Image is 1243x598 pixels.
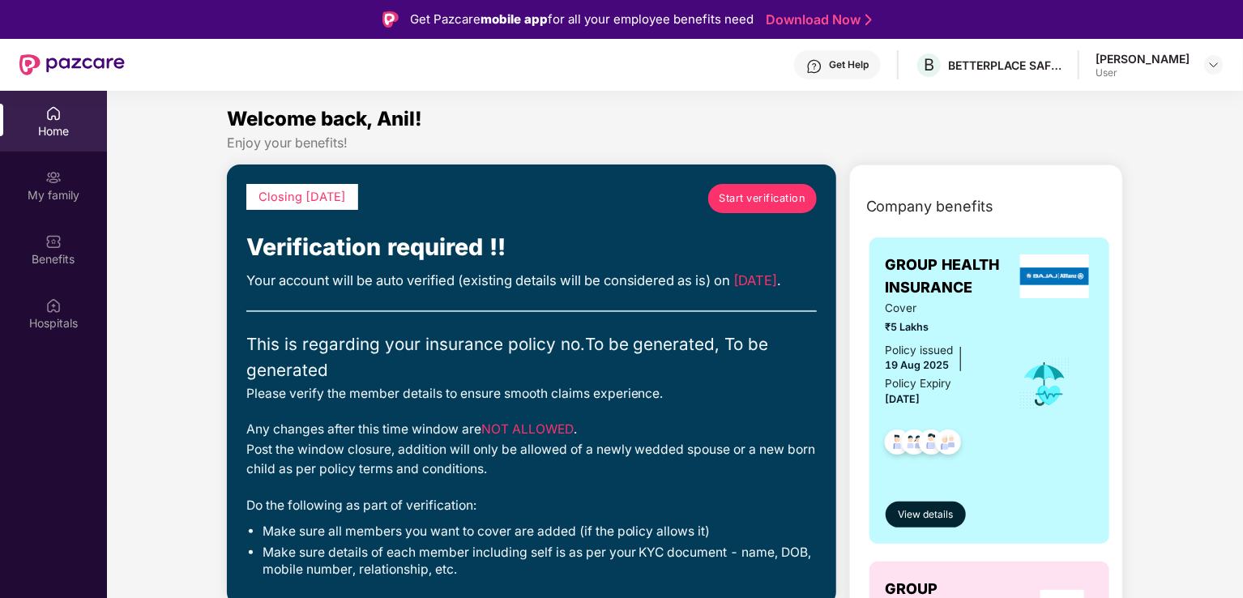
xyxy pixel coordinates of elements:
div: Get Pazcare for all your employee benefits need [410,10,754,29]
div: Policy Expiry [886,375,952,392]
img: svg+xml;base64,PHN2ZyB4bWxucz0iaHR0cDovL3d3dy53My5vcmcvMjAwMC9zdmciIHdpZHRoPSI0OC45NDMiIGhlaWdodD... [878,425,917,464]
span: [DATE] [886,393,921,405]
img: svg+xml;base64,PHN2ZyBpZD0iQmVuZWZpdHMiIHhtbG5zPSJodHRwOi8vd3d3LnczLm9yZy8yMDAwL3N2ZyIgd2lkdGg9Ij... [45,233,62,250]
img: svg+xml;base64,PHN2ZyBpZD0iRHJvcGRvd24tMzJ4MzIiIHhtbG5zPSJodHRwOi8vd3d3LnczLm9yZy8yMDAwL3N2ZyIgd2... [1207,58,1220,71]
span: GROUP HEALTH INSURANCE [886,254,1016,300]
span: Company benefits [866,195,994,218]
button: View details [886,502,966,528]
div: Please verify the member details to ensure smooth claims experience. [246,384,817,404]
span: ₹5 Lakhs [886,319,997,335]
img: svg+xml;base64,PHN2ZyB4bWxucz0iaHR0cDovL3d3dy53My5vcmcvMjAwMC9zdmciIHdpZHRoPSI0OC45MTUiIGhlaWdodD... [895,425,934,464]
span: Start verification [719,190,805,207]
li: Make sure all members you want to cover are added (if the policy allows it) [263,523,817,540]
div: Any changes after this time window are . Post the window closure, addition will only be allowed o... [246,420,817,480]
img: New Pazcare Logo [19,54,125,75]
span: Welcome back, Anil! [227,107,422,130]
span: View details [898,507,953,523]
li: Make sure details of each member including self is as per your KYC document - name, DOB, mobile n... [263,545,817,579]
img: svg+xml;base64,PHN2ZyBpZD0iSG9zcGl0YWxzIiB4bWxucz0iaHR0cDovL3d3dy53My5vcmcvMjAwMC9zdmciIHdpZHRoPS... [45,297,62,314]
img: insurerLogo [1020,254,1090,298]
img: Stroke [865,11,872,28]
div: Do the following as part of verification: [246,496,817,516]
a: Download Now [766,11,867,28]
strong: mobile app [481,11,548,27]
span: [DATE] [734,272,778,288]
div: Policy issued [886,342,954,359]
img: Logo [382,11,399,28]
div: This is regarding your insurance policy no. To be generated, To be generated [246,331,817,384]
img: icon [1019,357,1071,411]
div: Verification required !! [246,229,817,266]
span: NOT ALLOWED [481,421,574,437]
div: Get Help [829,58,869,71]
div: Enjoy your benefits! [227,135,1124,152]
span: 19 Aug 2025 [886,359,950,371]
div: [PERSON_NAME] [1096,51,1190,66]
div: Your account will be auto verified (existing details will be considered as is) on . [246,270,817,291]
img: svg+xml;base64,PHN2ZyBpZD0iSG9tZSIgeG1sbnM9Imh0dHA6Ly93d3cudzMub3JnLzIwMDAvc3ZnIiB3aWR0aD0iMjAiIG... [45,105,62,122]
div: User [1096,66,1190,79]
a: Start verification [708,184,817,213]
img: svg+xml;base64,PHN2ZyB3aWR0aD0iMjAiIGhlaWdodD0iMjAiIHZpZXdCb3g9IjAgMCAyMCAyMCIgZmlsbD0ibm9uZSIgeG... [45,169,62,186]
img: svg+xml;base64,PHN2ZyBpZD0iSGVscC0zMngzMiIgeG1sbnM9Imh0dHA6Ly93d3cudzMub3JnLzIwMDAvc3ZnIiB3aWR0aD... [806,58,822,75]
span: Closing [DATE] [258,190,346,204]
img: svg+xml;base64,PHN2ZyB4bWxucz0iaHR0cDovL3d3dy53My5vcmcvMjAwMC9zdmciIHdpZHRoPSI0OC45NDMiIGhlaWdodD... [929,425,968,464]
img: svg+xml;base64,PHN2ZyB4bWxucz0iaHR0cDovL3d3dy53My5vcmcvMjAwMC9zdmciIHdpZHRoPSI0OC45NDMiIGhlaWdodD... [912,425,951,464]
span: Cover [886,300,997,317]
div: BETTERPLACE SAFETY SOLUTIONS PRIVATE LIMITED [948,58,1061,73]
span: B [924,55,934,75]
